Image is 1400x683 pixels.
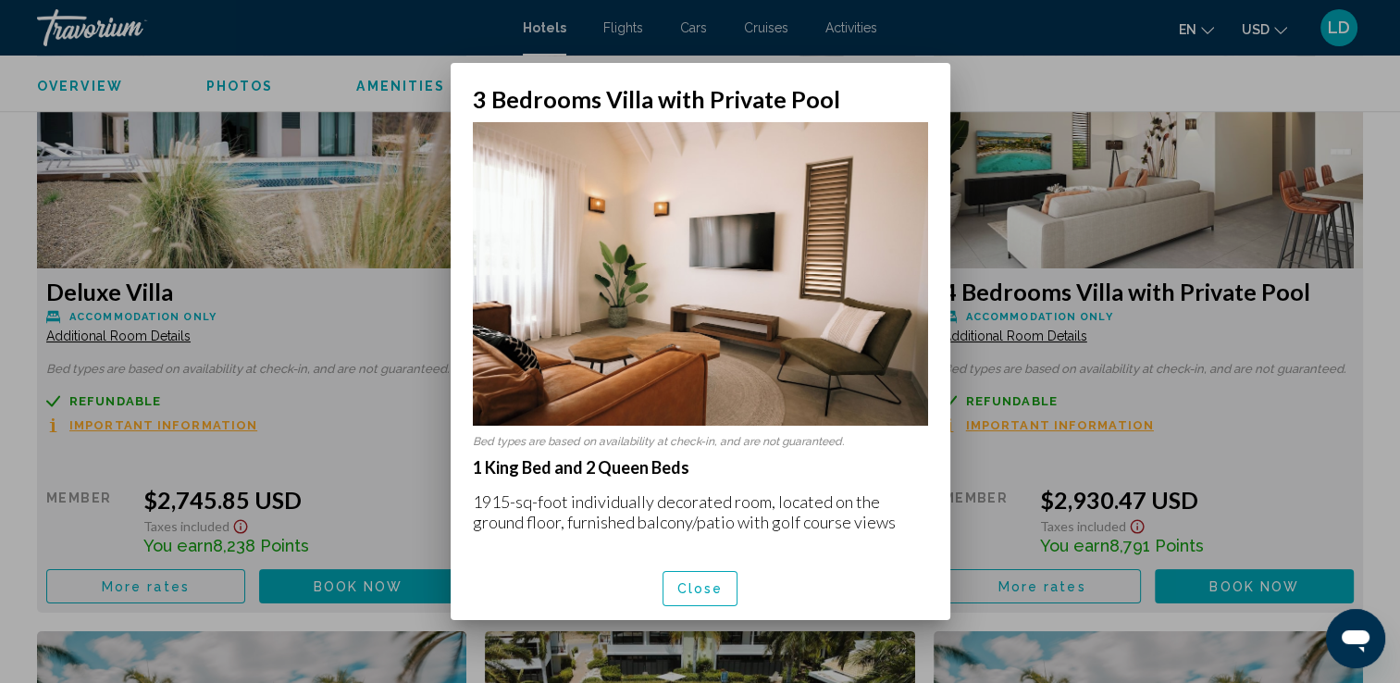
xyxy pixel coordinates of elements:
iframe: Button to launch messaging window [1326,609,1385,668]
p: Bed types are based on availability at check-in, and are not guaranteed. [473,435,928,448]
span: Close [677,582,724,597]
img: d4c3c5ca-1435-4855-b628-4a2211e85db7.jpeg [473,122,928,426]
strong: 1 King Bed and 2 Queen Beds [473,457,689,478]
button: Close [663,571,738,605]
p: 1915-sq-foot individually decorated room, located on the ground floor, furnished balcony/patio wi... [473,491,928,532]
h2: 3 Bedrooms Villa with Private Pool [473,85,928,113]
